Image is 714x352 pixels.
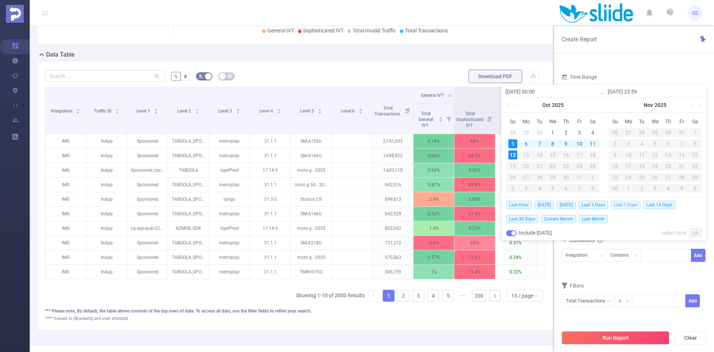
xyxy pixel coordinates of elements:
[439,119,443,121] i: icon: caret-down
[457,290,469,302] li: Next 5 Pages
[168,163,209,177] p: TABOOLA
[573,161,586,172] td: October 24, 2025
[688,127,702,138] td: November 1, 2025
[546,149,560,161] td: October 15, 2025
[506,116,520,127] th: Sun
[277,111,281,113] i: icon: caret-down
[608,87,702,96] input: End date
[520,118,533,125] span: Mo
[649,183,662,194] td: December 3, 2025
[218,108,233,114] span: Level 3
[511,290,533,301] div: 10 / page
[675,149,688,161] td: November 14, 2025
[649,161,662,172] td: November 19, 2025
[559,183,573,194] td: November 6, 2025
[635,116,649,127] th: Tue
[548,139,557,148] div: 8
[277,108,281,110] i: icon: caret-up
[522,128,531,137] div: 29
[51,108,74,114] span: Integration
[622,127,635,138] td: October 27, 2025
[675,139,688,148] div: 7
[300,108,315,114] span: Level 5
[559,116,573,127] th: Thu
[546,116,560,127] th: Wed
[662,139,675,148] div: 6
[520,162,533,171] div: 20
[520,183,533,194] td: November 3, 2025
[634,253,638,259] i: icon: down
[649,150,662,159] div: 12
[413,290,424,301] a: 3
[662,128,675,137] div: 30
[588,128,597,137] div: 4
[291,149,331,163] p: SM-A166U
[506,149,520,161] td: October 12, 2025
[469,70,522,83] button: Download PDF
[662,127,675,138] td: October 30, 2025
[619,295,627,307] div: ≥
[318,108,322,112] div: Sort
[622,183,635,194] td: December 1, 2025
[588,139,597,148] div: 11
[546,118,560,125] span: We
[688,183,702,194] td: December 6, 2025
[127,163,168,177] p: Sponsored_type-sdk_adunit-briefings_content_type-sponsored_content_placement-banner_pos-1
[501,114,514,125] span: Proxy Traffic
[414,163,454,177] p: 0.94%
[566,249,593,261] div: Integration
[546,183,560,194] td: November 5, 2025
[533,183,546,194] td: November 4, 2025
[573,116,586,127] th: Fri
[562,74,597,80] span: Time Range
[562,36,597,43] span: Create Report
[489,290,501,302] li: Next Page
[559,127,573,138] td: October 2, 2025
[654,98,667,112] a: 2025
[373,149,413,163] p: 1,688,822
[533,118,546,125] span: Tu
[586,183,599,194] td: November 8, 2025
[608,128,622,137] div: 26
[506,118,520,125] span: Su
[573,183,586,194] td: November 7, 2025
[533,127,546,138] td: September 30, 2025
[551,98,565,112] a: 2025
[45,149,86,163] p: IMG
[622,128,635,137] div: 27
[635,149,649,161] td: November 11, 2025
[649,118,662,125] span: We
[508,128,517,137] div: 28
[94,108,113,114] span: Traffic ID
[548,128,557,137] div: 1
[649,127,662,138] td: October 29, 2025
[76,111,80,113] i: icon: caret-down
[649,139,662,148] div: 5
[398,290,409,302] li: 2
[559,161,573,172] td: October 23, 2025
[250,163,290,177] p: 17.14.5
[405,28,448,34] span: Total Transactions
[559,118,573,125] span: Th
[358,108,363,110] i: icon: caret-up
[228,74,232,78] i: icon: table
[635,128,649,137] div: 28
[546,150,560,159] div: 15
[586,172,599,183] td: November 1, 2025
[622,116,635,127] th: Mon
[520,149,533,161] td: October 13, 2025
[649,138,662,149] td: November 5, 2025
[608,161,622,172] td: November 16, 2025
[533,162,546,171] div: 21
[76,108,80,112] div: Sort
[439,116,443,118] i: icon: caret-up
[675,116,688,127] th: Fri
[534,294,538,299] i: icon: down
[586,150,599,159] div: 18
[373,163,413,177] p: 1,603,118
[635,162,649,171] div: 18
[86,163,127,177] p: InApp
[675,161,688,172] td: November 21, 2025
[662,138,675,149] td: November 6, 2025
[688,150,702,159] div: 15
